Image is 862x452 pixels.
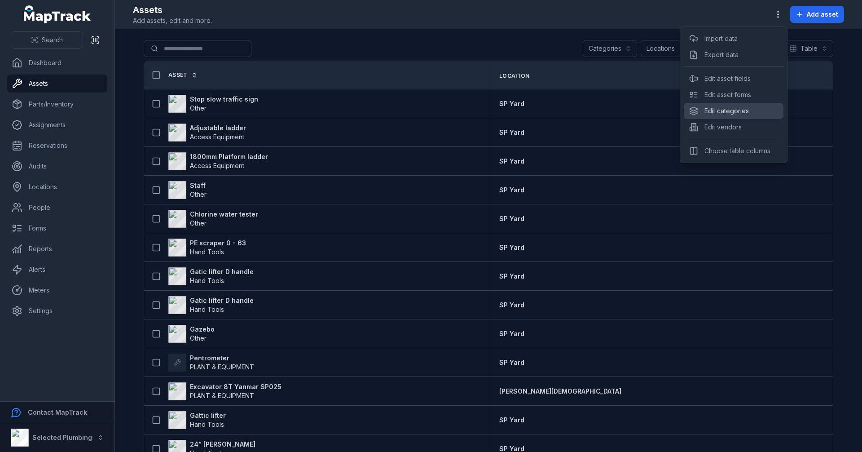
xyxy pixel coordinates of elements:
div: Edit vendors [684,119,783,135]
div: Edit asset fields [684,71,783,87]
div: Choose table columns [684,143,783,159]
div: Edit categories [684,103,783,119]
div: Export data [684,47,783,63]
a: Import data [704,34,738,43]
div: Edit asset forms [684,87,783,103]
